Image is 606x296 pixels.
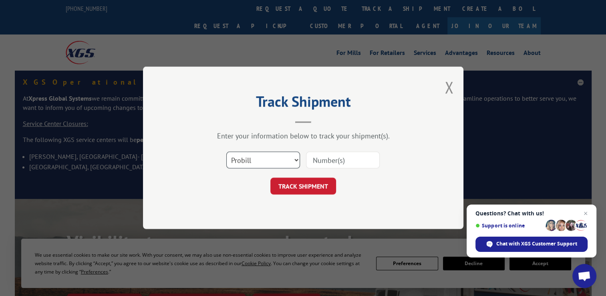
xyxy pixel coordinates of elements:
[572,264,596,288] a: Open chat
[496,240,577,247] span: Chat with XGS Customer Support
[475,223,543,229] span: Support is online
[475,237,588,252] span: Chat with XGS Customer Support
[183,132,423,141] div: Enter your information below to track your shipment(s).
[475,210,588,217] span: Questions? Chat with us!
[445,77,453,98] button: Close modal
[270,178,336,195] button: TRACK SHIPMENT
[183,96,423,111] h2: Track Shipment
[306,152,380,169] input: Number(s)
